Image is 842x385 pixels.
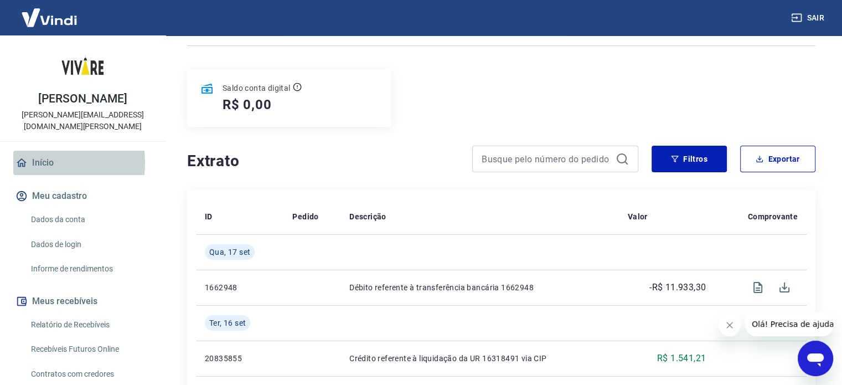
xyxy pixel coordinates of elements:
[652,146,727,172] button: Filtros
[187,150,459,172] h4: Extrato
[745,274,771,301] span: Visualizar
[61,44,105,89] img: 027bae20-5286-4cb1-b74d-152125baf7d5.jpeg
[9,109,157,132] p: [PERSON_NAME][EMAIL_ADDRESS][DOMAIN_NAME][PERSON_NAME]
[740,146,815,172] button: Exportar
[657,352,706,365] p: R$ 1.541,21
[649,281,706,294] p: -R$ 11.933,30
[209,317,246,328] span: Ter, 16 set
[349,211,386,222] p: Descrição
[13,151,152,175] a: Início
[27,258,152,280] a: Informe de rendimentos
[771,274,798,301] span: Download
[205,282,275,293] p: 1662948
[482,151,611,167] input: Busque pelo número do pedido
[13,289,152,314] button: Meus recebíveis
[7,8,93,17] span: Olá! Precisa de ajuda?
[27,338,152,361] a: Recebíveis Futuros Online
[223,96,272,114] h5: R$ 0,00
[223,83,291,94] p: Saldo conta digital
[745,312,833,336] iframe: Mensagem da empresa
[798,341,833,376] iframe: Botão para abrir a janela de mensagens
[292,211,318,222] p: Pedido
[27,233,152,256] a: Dados de login
[38,93,127,105] p: [PERSON_NAME]
[27,208,152,231] a: Dados da conta
[205,211,213,222] p: ID
[349,353,609,364] p: Crédito referente à liquidação da UR 16318491 via CIP
[349,282,609,293] p: Débito referente à transferência bancária 1662948
[789,8,829,28] button: Sair
[748,211,798,222] p: Comprovante
[719,314,741,336] iframe: Fechar mensagem
[13,1,85,34] img: Vindi
[205,353,275,364] p: 20835855
[628,211,648,222] p: Valor
[13,184,152,208] button: Meu cadastro
[27,314,152,336] a: Relatório de Recebíveis
[209,247,250,258] span: Qua, 17 set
